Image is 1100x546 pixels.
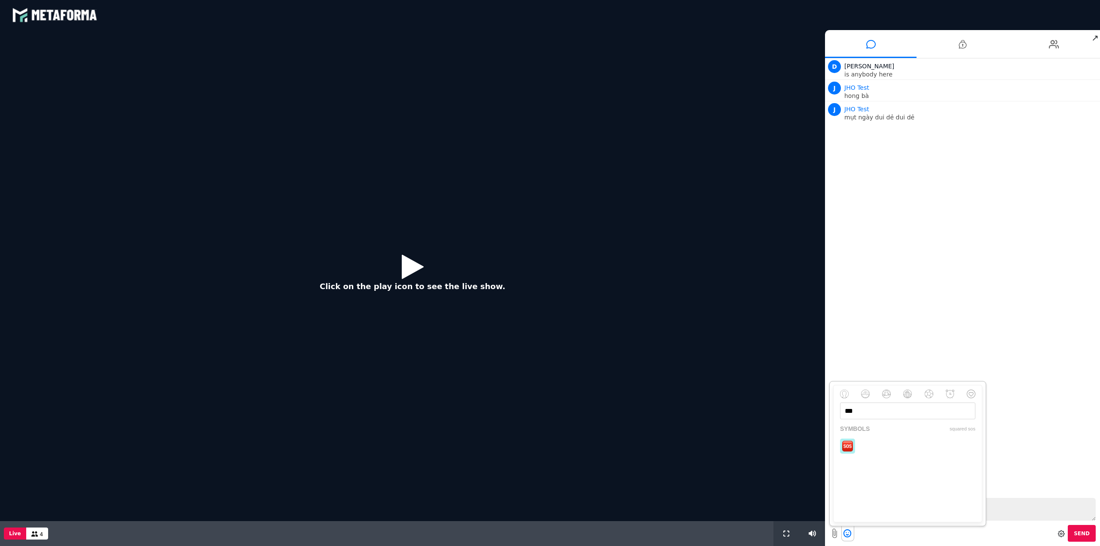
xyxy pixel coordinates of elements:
span: Animator [844,106,869,113]
button: Live [4,528,26,540]
span: Animator [844,84,869,91]
p: is anybody here [844,71,1098,77]
p: hong bà [844,93,1098,99]
span: ↗ [1090,30,1100,46]
span: 4 [40,531,43,537]
p: mụt ngày dui dẻ dui dẻ [844,114,1098,120]
span: [PERSON_NAME] [844,63,894,70]
button: Send [1068,525,1096,542]
span: J [828,103,841,116]
button: Click on the play icon to see the live show. [311,248,514,303]
p: Click on the play icon to see the live show. [320,281,505,292]
span: D [828,60,841,73]
img: 1f198.png [842,441,853,451]
span: J [828,82,841,95]
span: Send [1074,531,1090,537]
